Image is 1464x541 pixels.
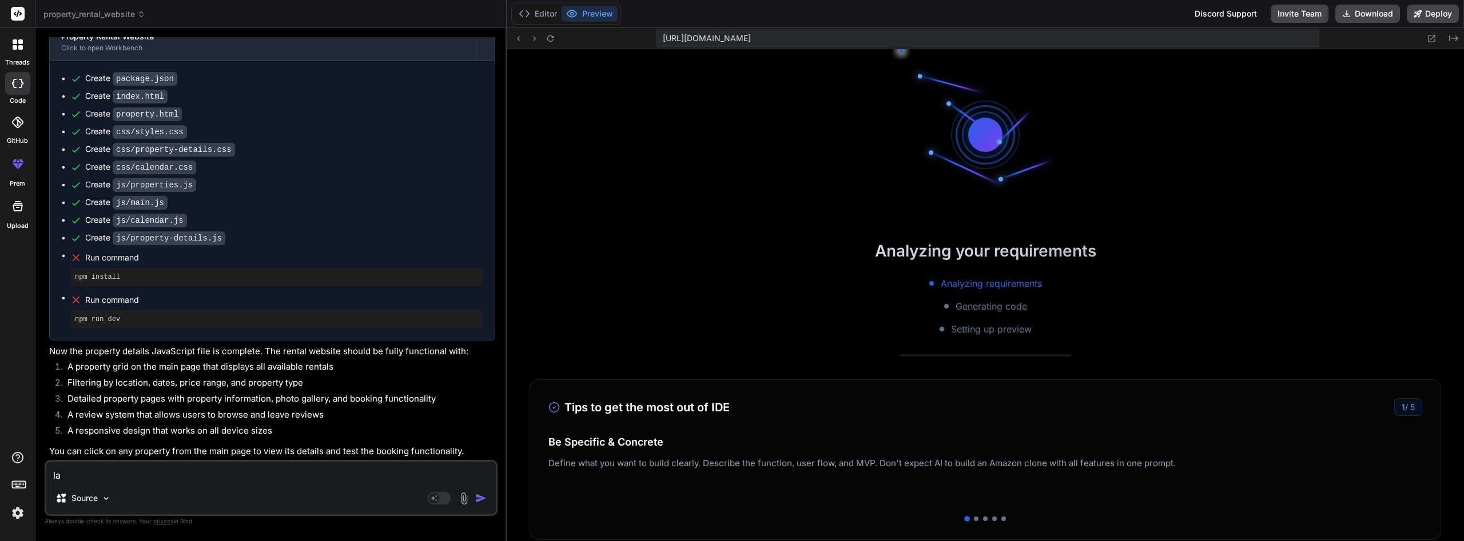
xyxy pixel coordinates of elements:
code: package.json [113,72,177,86]
button: Editor [514,6,562,22]
div: / [1394,398,1422,416]
div: Create [85,161,196,173]
span: property_rental_website [43,9,145,20]
button: Preview [562,6,618,22]
code: js/properties.js [113,178,196,192]
img: Pick Models [101,494,111,503]
code: js/calendar.js [113,214,187,227]
li: A property grid on the main page that displays all available rentals [58,360,495,376]
code: index.html [113,90,168,103]
span: 5 [1410,402,1415,412]
label: code [10,96,26,106]
h2: Analyzing your requirements [507,239,1464,263]
div: Create [85,197,168,209]
pre: npm install [75,272,479,282]
p: You can click on any property from the main page to view its details and test the booking functio... [49,445,495,458]
button: Property Rental WebsiteClick to open Workbench [50,23,476,61]
div: Create [85,214,187,226]
button: Invite Team [1271,5,1328,23]
span: Run command [85,294,483,306]
p: Now the property details JavaScript file is complete. The rental website should be fully function... [49,345,495,358]
span: Setting up preview [951,322,1032,336]
code: css/calendar.css [113,161,196,174]
p: Source [71,492,98,504]
li: Filtering by location, dates, price range, and property type [58,376,495,392]
img: settings [8,503,27,523]
button: Download [1335,5,1400,23]
li: A responsive design that works on all device sizes [58,424,495,440]
h4: Be Specific & Concrete [548,434,1422,450]
label: threads [5,58,30,67]
div: Create [85,232,225,244]
div: Create [85,143,235,155]
code: css/styles.css [113,125,187,139]
span: Run command [85,252,483,263]
div: Create [85,126,187,138]
label: Upload [7,221,29,231]
p: Always double-check its answers. Your in Bind [45,516,498,527]
span: [URL][DOMAIN_NAME] [663,33,751,44]
textarea: la [46,462,496,482]
code: js/property-details.js [113,231,225,245]
pre: npm run dev [75,315,479,324]
button: Deploy [1407,5,1459,23]
div: Discord Support [1188,5,1264,23]
div: Click to open Workbench [61,43,464,53]
label: GitHub [7,136,28,146]
li: A review system that allows users to browse and leave reviews [58,408,495,424]
code: property.html [113,107,182,121]
img: icon [475,492,487,504]
img: attachment [457,492,471,505]
div: Create [85,90,168,102]
code: js/main.js [113,196,168,210]
h3: Tips to get the most out of IDE [548,399,730,416]
label: prem [10,179,25,189]
span: privacy [153,518,174,524]
span: Generating code [956,299,1027,313]
div: Create [85,73,177,85]
div: Create [85,179,196,191]
span: Analyzing requirements [941,276,1042,290]
div: Create [85,108,182,120]
span: 1 [1402,402,1405,412]
code: css/property-details.css [113,143,235,157]
li: Detailed property pages with property information, photo gallery, and booking functionality [58,392,495,408]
